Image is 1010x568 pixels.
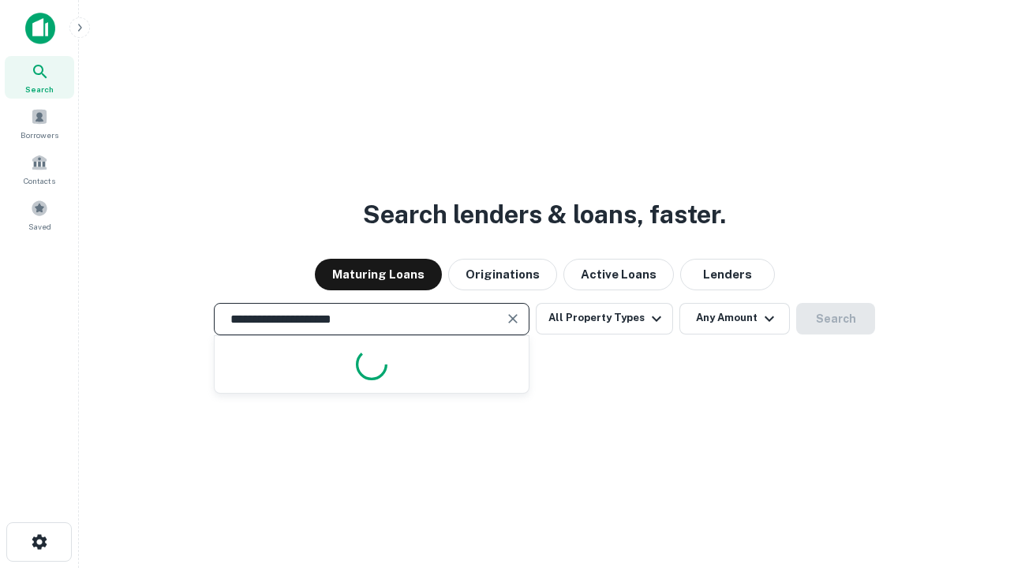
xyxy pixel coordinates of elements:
[5,148,74,190] a: Contacts
[5,56,74,99] a: Search
[680,259,775,290] button: Lenders
[315,259,442,290] button: Maturing Loans
[28,220,51,233] span: Saved
[5,102,74,144] a: Borrowers
[563,259,674,290] button: Active Loans
[931,442,1010,518] iframe: Chat Widget
[679,303,790,334] button: Any Amount
[5,193,74,236] a: Saved
[363,196,726,234] h3: Search lenders & loans, faster.
[25,13,55,44] img: capitalize-icon.png
[502,308,524,330] button: Clear
[448,259,557,290] button: Originations
[536,303,673,334] button: All Property Types
[25,83,54,95] span: Search
[21,129,58,141] span: Borrowers
[24,174,55,187] span: Contacts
